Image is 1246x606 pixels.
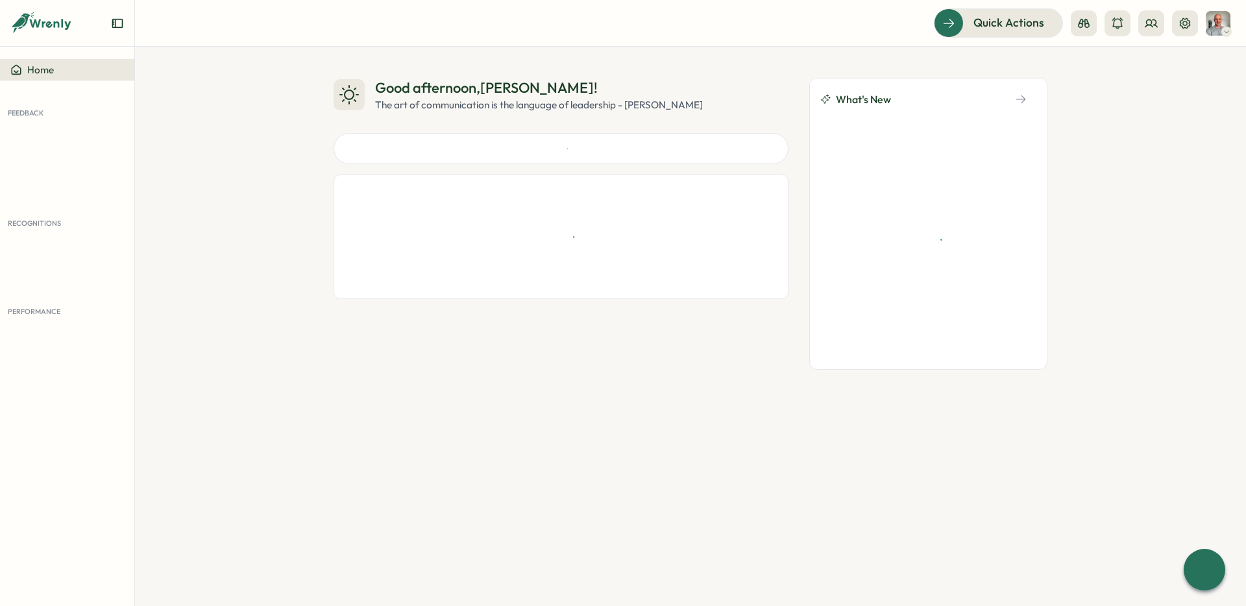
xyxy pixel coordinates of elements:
[375,78,703,98] div: Good afternoon , [PERSON_NAME] !
[973,14,1044,31] span: Quick Actions
[1206,11,1230,36] img: Philipp Eberhardt
[111,17,124,30] button: Expand sidebar
[836,91,891,108] span: What's New
[934,8,1063,37] button: Quick Actions
[27,64,54,76] span: Home
[375,98,703,112] div: The art of communication is the language of leadership - [PERSON_NAME]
